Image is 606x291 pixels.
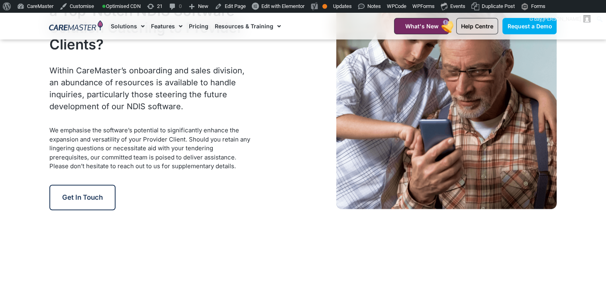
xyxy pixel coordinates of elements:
a: Get in Touch [49,185,116,210]
div: OK [322,4,327,9]
span: What's New [405,23,438,29]
a: Pricing [189,13,208,39]
a: G'day, [527,13,594,26]
a: Request a Demo [502,18,557,34]
nav: Menu [111,13,375,39]
span: Edit with Elementor [261,3,304,9]
a: What's New [394,18,449,34]
span: Within CareMaster’s onboarding and sales division, an abundance of resources is available to hand... [49,66,245,111]
img: CareMaster Logo [49,20,103,32]
span: Help Centre [461,23,493,29]
a: Resources & Training [215,13,281,39]
span: [PERSON_NAME] [543,16,581,22]
a: Help Centre [456,18,498,34]
span: We emphasise the software’s potential to significantly enhance the expansion and versatility of y... [49,126,250,170]
span: Get in Touch [62,193,103,201]
a: Features [151,13,182,39]
span: Request a Demo [507,23,552,29]
a: Solutions [111,13,145,39]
